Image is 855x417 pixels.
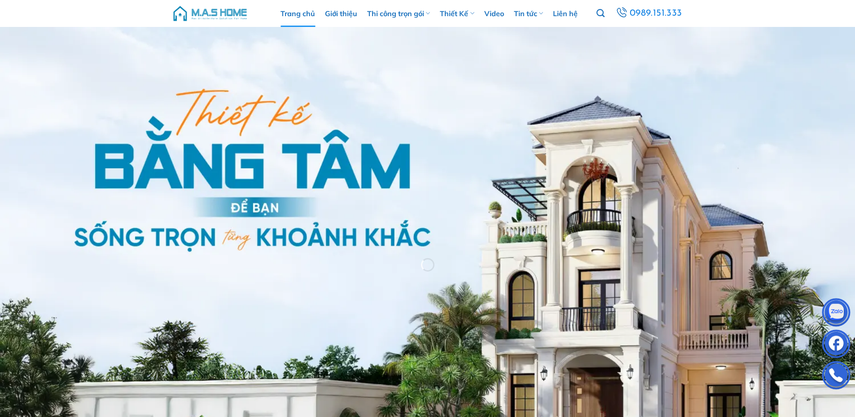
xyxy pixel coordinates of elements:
a: Tìm kiếm [596,4,605,23]
img: Zalo [823,300,850,327]
span: 0989.151.333 [629,5,684,21]
img: Facebook [823,332,850,359]
a: 0989.151.333 [613,5,685,22]
img: Phone [823,363,850,390]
